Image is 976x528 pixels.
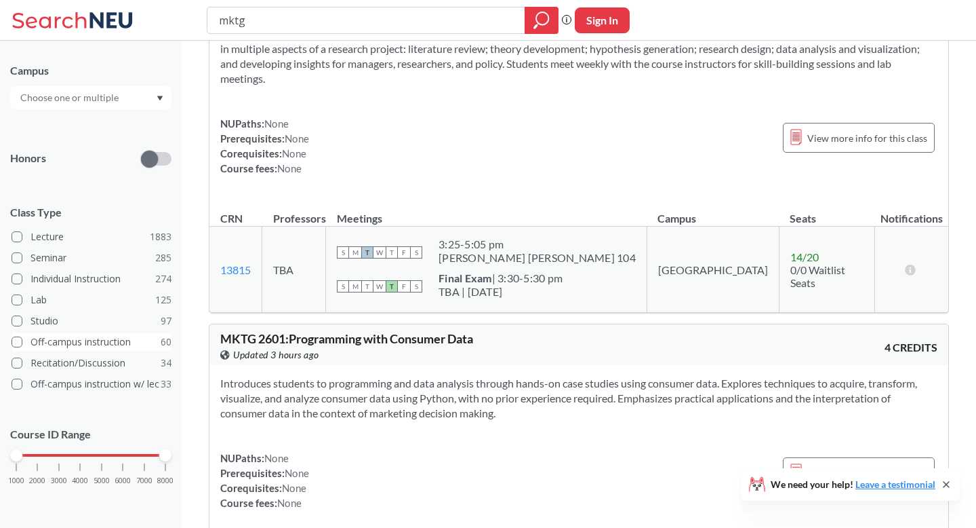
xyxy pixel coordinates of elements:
span: 1883 [150,229,171,244]
span: Updated 3 hours ago [233,347,319,362]
span: None [282,482,306,494]
label: Lab [12,291,171,309]
span: M [349,246,361,259]
span: We need your help! [771,480,935,489]
span: None [264,117,289,130]
span: S [337,246,349,259]
label: Off-campus instruction w/ lec [12,375,171,393]
span: None [264,452,289,464]
div: NUPaths: Prerequisites: Corequisites: Course fees: [220,451,309,510]
span: 14 / 20 [790,250,819,263]
span: W [373,280,386,293]
div: NUPaths: Prerequisites: Corequisites: Course fees: [220,116,309,176]
span: 97 [161,314,171,328]
span: MKTG 2601 : Programming with Consumer Data [220,331,473,346]
span: 1000 [8,477,24,485]
th: Campus [647,197,779,227]
span: None [285,467,309,479]
label: Seminar [12,249,171,267]
th: Professors [262,197,326,227]
td: TBA [262,227,326,313]
span: 60 [161,335,171,350]
span: None [277,497,302,509]
span: None [277,162,302,174]
span: T [386,246,398,259]
section: Offers students an advanced-level experiential learning opportunity working directly with a facul... [220,12,937,86]
span: 4000 [72,477,88,485]
span: T [386,280,398,293]
span: 5000 [94,477,110,485]
th: Seats [779,197,874,227]
label: Lecture [12,228,171,246]
input: Class, professor, course number, "phrase" [218,9,515,32]
span: W [373,246,386,259]
span: S [337,280,349,293]
span: 274 [155,271,171,286]
span: S [410,280,422,293]
th: Meetings [326,197,647,227]
span: 33 [161,377,171,392]
span: Class Type [10,205,171,220]
span: 8000 [157,477,174,485]
label: Individual Instruction [12,270,171,288]
span: S [410,246,422,259]
span: 125 [155,293,171,307]
div: Dropdown arrow [10,86,171,109]
span: T [361,280,373,293]
span: 3000 [51,477,67,485]
label: Studio [12,312,171,330]
th: Notifications [874,197,948,227]
span: M [349,280,361,293]
span: 0/0 Waitlist Seats [790,263,845,289]
svg: magnifying glass [533,11,550,30]
span: View more info for this class [807,130,927,147]
td: [GEOGRAPHIC_DATA] [647,227,779,313]
p: Course ID Range [10,427,171,442]
div: Campus [10,63,171,78]
span: T [361,246,373,259]
svg: Dropdown arrow [157,96,163,101]
p: Honors [10,151,46,166]
span: View more info for this class [807,464,927,481]
button: Sign In [575,7,630,33]
div: [PERSON_NAME] [PERSON_NAME] 104 [439,251,636,265]
span: None [282,147,306,159]
b: Final Exam [439,271,492,284]
section: Introduces students to programming and data analysis through hands-on case studies using consumer... [220,376,937,421]
span: 4 CREDITS [884,340,937,355]
span: 34 [161,356,171,371]
div: TBA | [DATE] [439,285,563,299]
div: 3:25 - 5:05 pm [439,238,636,251]
label: Recitation/Discussion [12,354,171,372]
div: magnifying glass [525,7,558,34]
span: None [285,132,309,145]
a: Leave a testimonial [855,478,935,490]
div: CRN [220,211,243,226]
span: 285 [155,250,171,265]
label: Off-campus instruction [12,333,171,351]
span: F [398,280,410,293]
span: F [398,246,410,259]
input: Choose one or multiple [14,90,127,106]
span: 7000 [136,477,152,485]
span: 2000 [29,477,45,485]
div: | 3:30-5:30 pm [439,271,563,285]
a: 13815 [220,263,251,276]
span: 6000 [115,477,131,485]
